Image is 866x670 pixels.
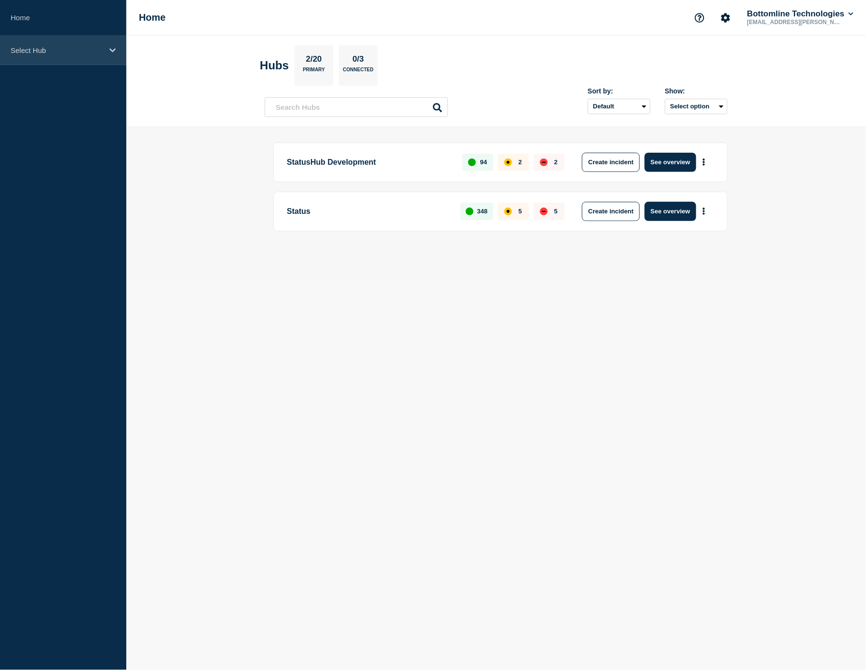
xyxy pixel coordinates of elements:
button: Create incident [582,153,640,172]
p: 2/20 [302,54,325,67]
select: Sort by [588,99,650,114]
button: Account settings [716,8,736,28]
div: up [466,208,474,215]
div: down [540,158,548,166]
p: 5 [554,208,557,215]
p: 2 [518,158,522,166]
div: affected [504,208,512,215]
button: Support [690,8,710,28]
p: [EMAIL_ADDRESS][PERSON_NAME][DOMAIN_NAME] [745,19,846,26]
p: Select Hub [11,46,103,54]
p: 94 [480,158,487,166]
div: down [540,208,548,215]
div: Sort by: [588,87,650,95]
p: Primary [303,67,325,77]
p: 2 [554,158,557,166]
button: Select option [665,99,728,114]
h2: Hubs [260,59,289,72]
p: Connected [343,67,373,77]
div: affected [504,158,512,166]
div: Show: [665,87,728,95]
button: More actions [698,202,710,220]
p: 0/3 [349,54,368,67]
h1: Home [139,12,166,23]
p: Status [287,202,449,221]
button: Create incident [582,202,640,221]
p: 348 [477,208,488,215]
p: StatusHub Development [287,153,451,172]
button: See overview [645,153,696,172]
input: Search Hubs [265,97,448,117]
p: 5 [518,208,522,215]
div: up [468,158,476,166]
button: Bottomline Technologies [745,9,855,19]
button: See overview [645,202,696,221]
button: More actions [698,153,710,171]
